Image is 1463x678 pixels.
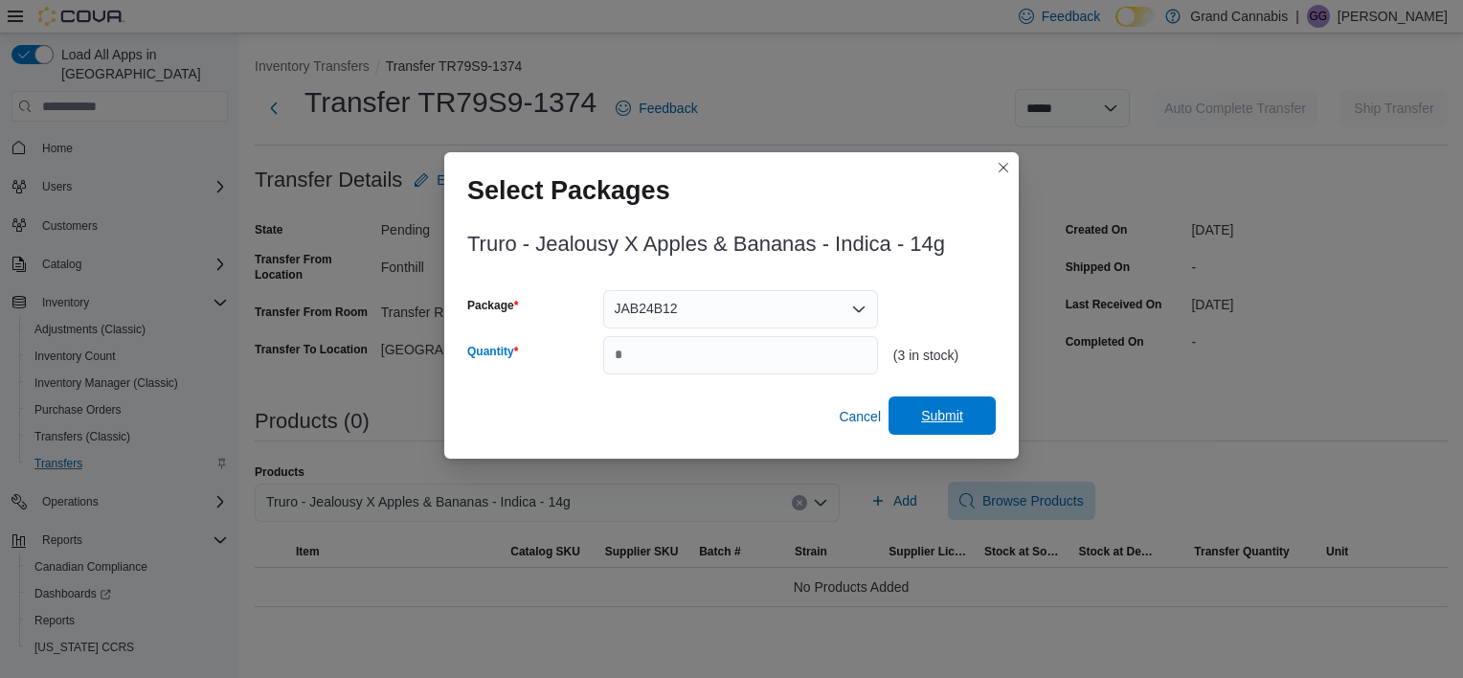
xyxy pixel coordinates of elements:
[992,156,1015,179] button: Closes this modal window
[839,407,881,426] span: Cancel
[921,406,963,425] span: Submit
[893,348,996,363] div: (3 in stock)
[831,397,889,436] button: Cancel
[467,344,518,359] label: Quantity
[851,302,867,317] button: Open list of options
[467,175,670,206] h1: Select Packages
[467,298,518,313] label: Package
[467,233,945,256] h3: Truro - Jealousy X Apples & Bananas - Indica - 14g
[615,297,678,320] span: JAB24B12
[889,396,996,435] button: Submit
